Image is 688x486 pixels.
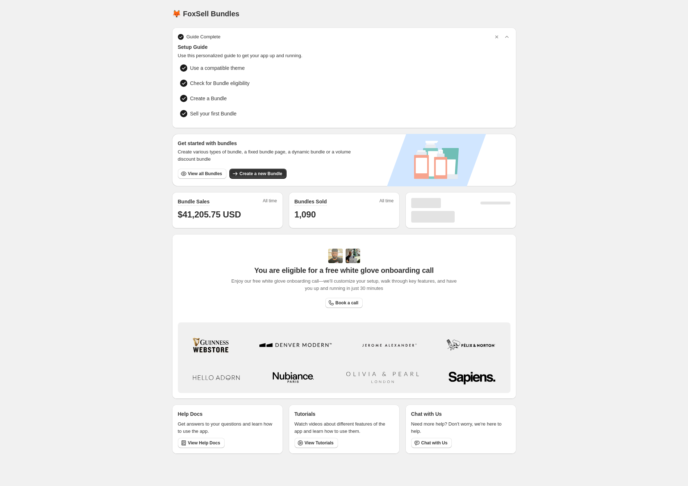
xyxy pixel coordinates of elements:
a: View Tutorials [295,438,338,448]
p: Tutorials [295,410,316,418]
span: Create a new Bundle [239,171,282,177]
span: Enjoy our free white glove onboarding call—we'll customize your setup, walk through key features,... [228,278,460,292]
span: View Help Docs [188,440,220,446]
p: Help Docs [178,410,203,418]
h2: Bundles Sold [295,198,327,205]
button: Create a new Bundle [229,169,287,179]
span: Create a Bundle [190,95,227,102]
span: Create various types of bundle, a fixed bundle page, a dynamic bundle or a volume discount bundle [178,148,358,163]
a: View Help Docs [178,438,225,448]
span: Chat with Us [421,440,448,446]
p: Watch videos about different features of the app and learn how to use them. [295,421,394,435]
img: Adi [328,249,343,263]
span: View all Bundles [188,171,222,177]
a: Book a call [325,298,363,308]
button: View all Bundles [178,169,226,179]
span: All time [379,198,393,206]
span: Setup Guide [178,43,510,51]
h1: 🦊 FoxSell Bundles [172,9,239,18]
span: You are eligible for a free white glove onboarding call [254,266,434,275]
span: View Tutorials [305,440,334,446]
h1: $41,205.75 USD [178,209,277,220]
h2: Bundle Sales [178,198,210,205]
button: Chat with Us [411,438,452,448]
h3: Get started with bundles [178,140,358,147]
p: Get answers to your questions and learn how to use the app. [178,421,277,435]
p: Need more help? Don't worry, we're here to help. [411,421,510,435]
h1: 1,090 [295,209,394,220]
span: Use a compatible theme [190,64,245,72]
span: Guide Complete [187,33,221,41]
span: All time [263,198,277,206]
span: Use this personalized guide to get your app up and running. [178,52,510,59]
span: Book a call [335,300,358,306]
p: Chat with Us [411,410,442,418]
span: Check for Bundle eligibility [190,80,250,87]
img: Prakhar [346,249,360,263]
span: Sell your first Bundle [190,110,295,117]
